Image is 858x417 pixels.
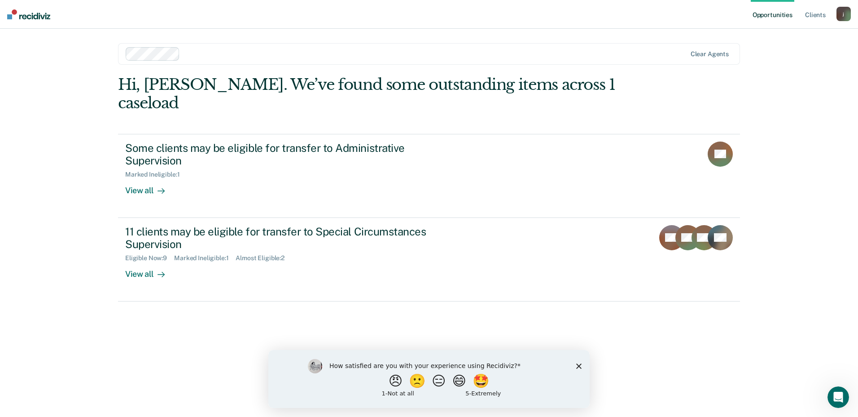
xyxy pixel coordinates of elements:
[125,178,175,196] div: View all
[7,9,50,19] img: Recidiviz
[118,218,740,302] a: 11 clients may be eligible for transfer to Special Circumstances SupervisionEligible Now:9Marked ...
[174,254,236,262] div: Marked Ineligible : 1
[236,254,292,262] div: Almost Eligible : 2
[125,254,174,262] div: Eligible Now : 9
[836,7,851,21] button: j
[268,350,590,408] iframe: Survey by Kim from Recidiviz
[118,75,616,112] div: Hi, [PERSON_NAME]. We’ve found some outstanding items across 1 caseload
[125,142,440,168] div: Some clients may be eligible for transfer to Administrative Supervision
[125,171,187,178] div: Marked Ineligible : 1
[125,225,440,251] div: 11 clients may be eligible for transfer to Special Circumstances Supervision
[691,50,729,58] div: Clear agents
[827,386,849,408] iframe: Intercom live chat
[125,262,175,279] div: View all
[118,134,740,218] a: Some clients may be eligible for transfer to Administrative SupervisionMarked Ineligible:1View all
